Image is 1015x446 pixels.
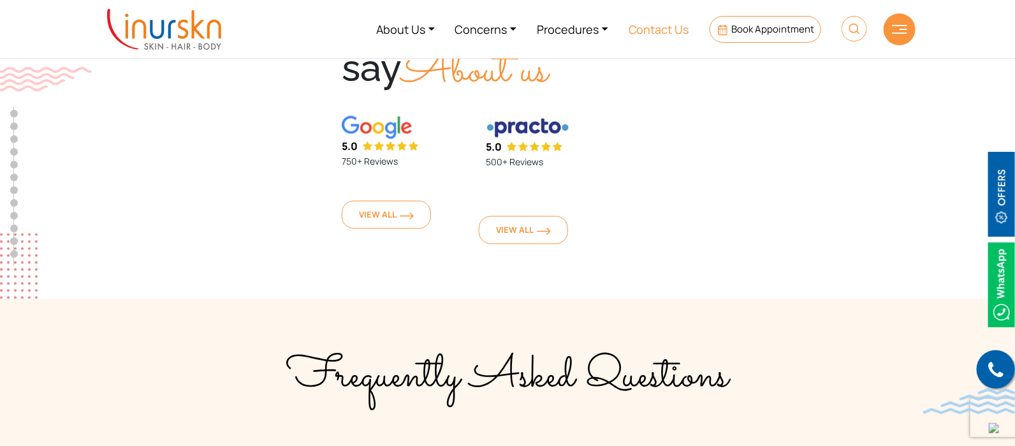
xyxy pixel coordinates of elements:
span: Book Appointment [731,22,814,36]
img: practo-logo [486,116,569,140]
span: View All [496,225,551,236]
a: About Us [366,5,445,53]
a: View Allorange-arrow [479,216,568,244]
a: Book Appointment [710,16,821,43]
span: View All [359,209,414,221]
a: Contact Us [618,5,699,53]
img: offerBt [988,152,1015,237]
p: 500+ Reviews [486,155,615,170]
img: up-blue-arrow.svg [989,423,999,433]
span: Frequently Asked Questions [287,344,729,411]
img: HeaderSearch [842,16,867,41]
a: Whatsappicon [988,276,1015,290]
span: About us [402,38,548,105]
div: What our patients say [342,4,673,101]
img: hamLine.svg [892,25,907,34]
span: 5.0 [342,140,358,154]
img: orange-arrow [537,228,551,235]
a: Procedures [527,5,618,53]
img: bluewave [923,389,1015,414]
a: Concerns [445,5,527,53]
p: 750+ Reviews [342,154,471,170]
img: inurskn-logo [107,9,221,50]
img: Whatsappicon [988,242,1015,327]
span: 5.0 [486,140,502,154]
a: View Allorange-arrow [342,201,431,229]
img: orange-arrow [400,212,414,220]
